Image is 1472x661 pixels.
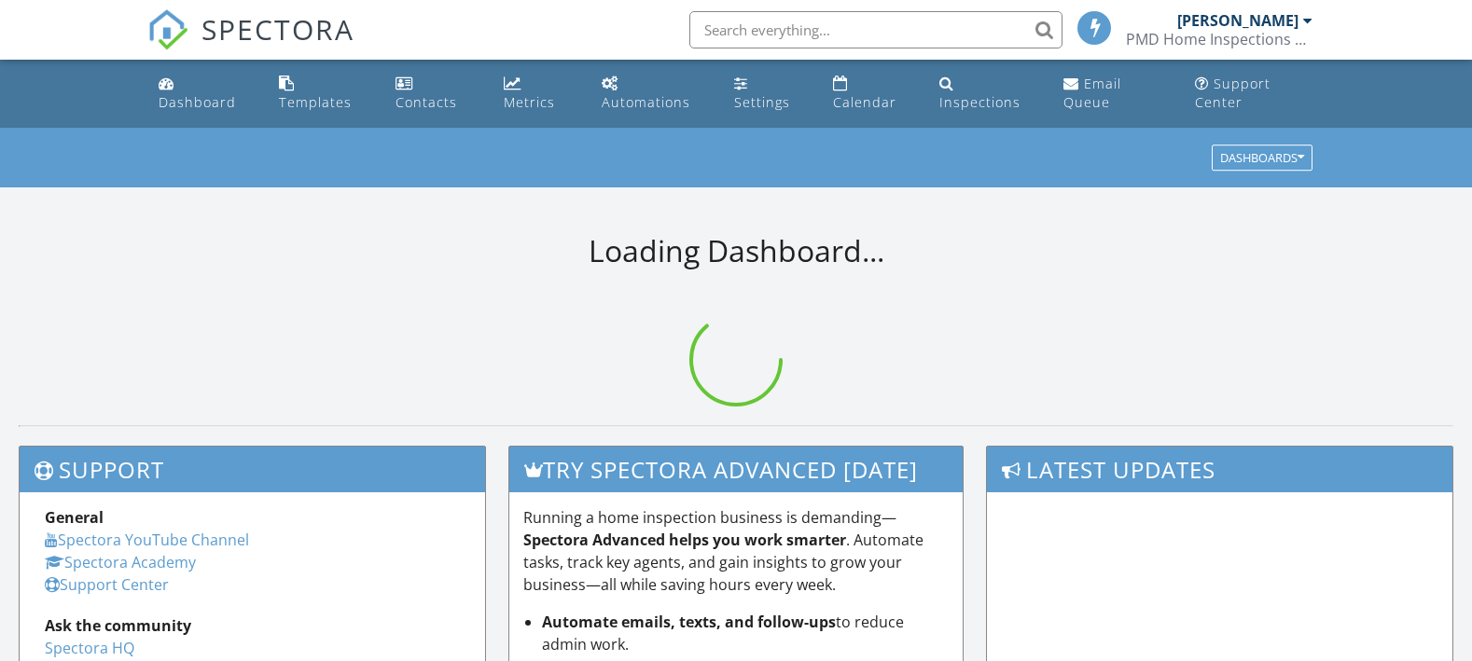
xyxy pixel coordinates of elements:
strong: General [45,507,104,528]
div: Dashboards [1220,152,1304,165]
div: Metrics [504,93,555,111]
a: Templates [271,67,373,120]
strong: Automate emails, texts, and follow-ups [542,612,836,632]
div: Email Queue [1063,75,1121,111]
div: Templates [279,93,352,111]
a: Inspections [932,67,1040,120]
a: Calendar [826,67,918,120]
button: Dashboards [1212,145,1312,172]
h3: Support [20,447,485,492]
div: PMD Home Inspections LLC [1126,30,1312,48]
input: Search everything... [689,11,1062,48]
span: SPECTORA [201,9,354,48]
h3: Try spectora advanced [DATE] [509,447,964,492]
img: The Best Home Inspection Software - Spectora [147,9,188,50]
div: Contacts [396,93,457,111]
a: Spectora Academy [45,552,196,572]
a: Support Center [1187,67,1322,120]
p: Running a home inspection business is demanding— . Automate tasks, track key agents, and gain ins... [523,506,950,596]
h3: Latest Updates [987,447,1452,492]
a: SPECTORA [147,25,354,64]
a: Settings [727,67,811,120]
a: Spectora YouTube Channel [45,530,249,550]
div: Support Center [1195,75,1271,111]
a: Metrics [496,67,579,120]
a: Contacts [388,67,481,120]
div: Automations [602,93,690,111]
div: [PERSON_NAME] [1177,11,1298,30]
a: Automations (Basic) [594,67,712,120]
a: Support Center [45,574,169,595]
div: Calendar [833,93,896,111]
a: Spectora HQ [45,638,134,658]
li: to reduce admin work. [542,611,950,655]
a: Dashboard [151,67,257,120]
div: Ask the community [45,614,460,637]
div: Inspections [939,93,1021,111]
strong: Spectora Advanced helps you work smarter [523,530,846,550]
a: Email Queue [1056,67,1173,120]
div: Settings [734,93,790,111]
div: Dashboard [159,93,236,111]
